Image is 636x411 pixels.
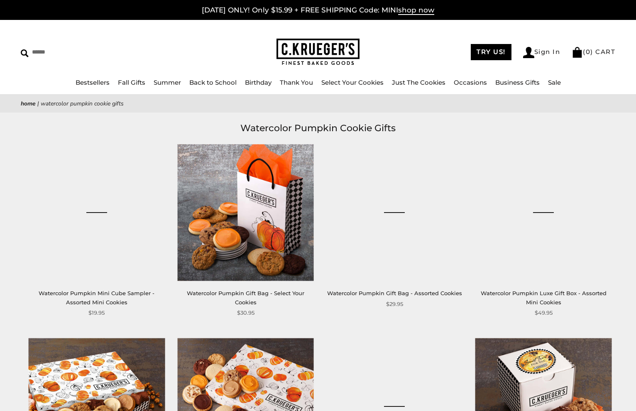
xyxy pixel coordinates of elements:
a: Birthday [245,78,272,86]
a: Summer [154,78,181,86]
img: Watercolor Pumpkin Gift Bag - Select Your Cookies [177,144,314,281]
span: $19.95 [88,308,105,317]
img: Account [523,47,534,58]
span: shop now [398,6,434,15]
a: (0) CART [572,48,615,56]
nav: breadcrumbs [21,99,615,108]
a: Bestsellers [76,78,110,86]
a: Business Gifts [495,78,540,86]
a: Select Your Cookies [321,78,384,86]
span: 0 [586,48,591,56]
a: Occasions [454,78,487,86]
a: Back to School [189,78,237,86]
a: TRY US! [471,44,511,60]
span: $49.95 [535,308,553,317]
h1: Watercolor Pumpkin Cookie Gifts [33,121,603,136]
span: $30.95 [237,308,254,317]
input: Search [21,46,162,59]
a: Watercolor Pumpkin Gift Bag - Assorted Cookies [327,290,462,296]
img: C.KRUEGER'S [276,39,360,66]
a: Home [21,100,36,108]
a: [DATE] ONLY! Only $15.99 + FREE SHIPPING Code: MINIshop now [202,6,434,15]
img: Bag [572,47,583,58]
a: Just The Cookies [392,78,445,86]
a: Sign In [523,47,560,58]
a: Watercolor Pumpkin Gift Bag - Select Your Cookies [187,290,304,305]
a: Thank You [280,78,313,86]
a: Watercolor Pumpkin Luxe Gift Box - Assorted Mini Cookies [475,144,612,281]
a: Watercolor Pumpkin Luxe Gift Box - Assorted Mini Cookies [481,290,607,305]
a: Watercolor Pumpkin Mini Cube Sampler - Assorted Mini Cookies [28,144,165,281]
a: Watercolor Pumpkin Gift Bag - Assorted Cookies [326,144,463,281]
a: Sale [548,78,561,86]
span: $29.95 [386,300,403,308]
img: Search [21,49,29,57]
a: Fall Gifts [118,78,145,86]
a: Watercolor Pumpkin Mini Cube Sampler - Assorted Mini Cookies [39,290,154,305]
span: Watercolor Pumpkin Cookie Gifts [41,100,124,108]
span: | [37,100,39,108]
